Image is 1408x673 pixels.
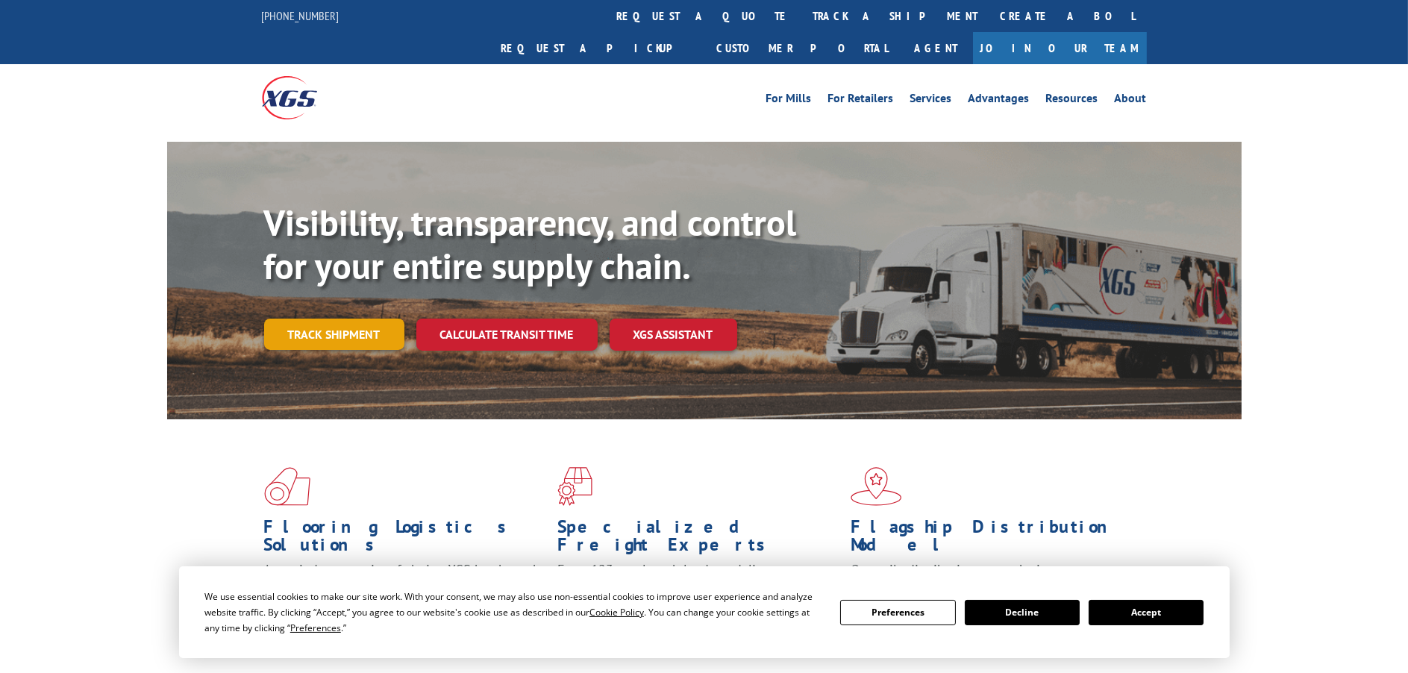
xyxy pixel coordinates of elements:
[416,319,598,351] a: Calculate transit time
[910,93,952,109] a: Services
[766,93,812,109] a: For Mills
[1089,600,1204,625] button: Accept
[264,467,310,506] img: xgs-icon-total-supply-chain-intelligence-red
[204,589,822,636] div: We use essential cookies to make our site work. With your consent, we may also use non-essential ...
[706,32,900,64] a: Customer Portal
[610,319,737,351] a: XGS ASSISTANT
[851,518,1133,561] h1: Flagship Distribution Model
[290,622,341,634] span: Preferences
[1046,93,1098,109] a: Resources
[557,467,592,506] img: xgs-icon-focused-on-flooring-red
[828,93,894,109] a: For Retailers
[264,561,545,614] span: As an industry carrier of choice, XGS has brought innovation and dedication to flooring logistics...
[264,518,546,561] h1: Flooring Logistics Solutions
[965,600,1080,625] button: Decline
[851,467,902,506] img: xgs-icon-flagship-distribution-model-red
[973,32,1147,64] a: Join Our Team
[589,606,644,619] span: Cookie Policy
[264,319,404,350] a: Track shipment
[840,600,955,625] button: Preferences
[557,518,839,561] h1: Specialized Freight Experts
[557,561,839,627] p: From 123 overlength loads to delicate cargo, our experienced staff knows the best way to move you...
[262,8,340,23] a: [PHONE_NUMBER]
[851,561,1125,596] span: Our agile distribution network gives you nationwide inventory management on demand.
[900,32,973,64] a: Agent
[969,93,1030,109] a: Advantages
[490,32,706,64] a: Request a pickup
[1115,93,1147,109] a: About
[264,199,797,289] b: Visibility, transparency, and control for your entire supply chain.
[179,566,1230,658] div: Cookie Consent Prompt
